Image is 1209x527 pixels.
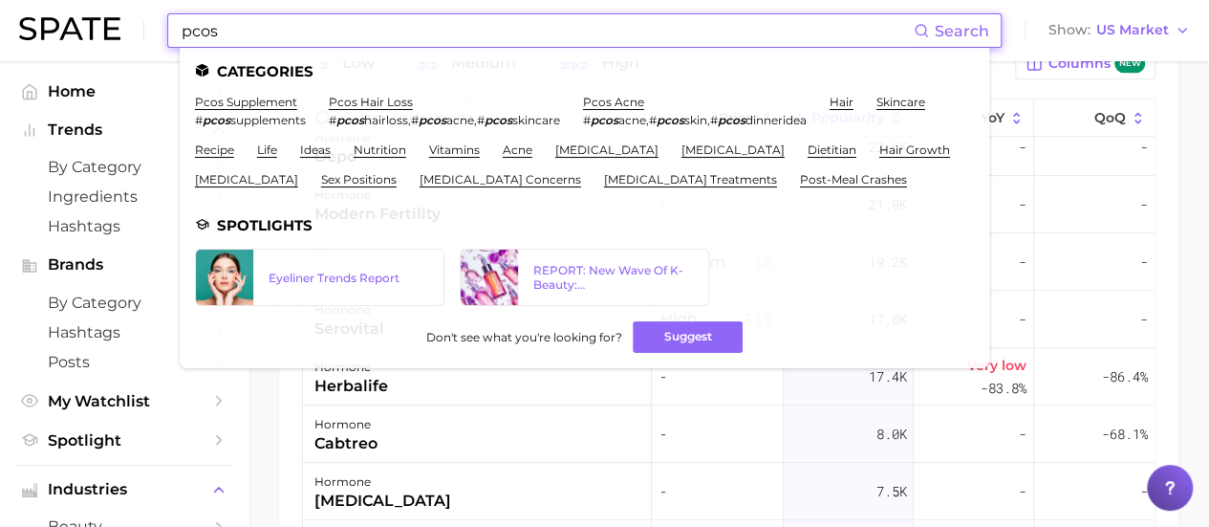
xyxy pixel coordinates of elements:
[1019,136,1026,159] span: -
[230,113,306,127] span: supplements
[1096,25,1169,35] span: US Market
[879,143,950,157] a: hair growth
[446,113,474,127] span: acne
[659,480,775,503] span: -
[1019,308,1026,331] span: -
[15,77,233,106] a: Home
[15,347,233,377] a: Posts
[195,113,203,127] span: #
[1140,136,1148,159] span: -
[1019,251,1026,274] span: -
[512,113,560,127] span: skincare
[876,95,925,109] a: skincare
[15,211,233,241] a: Hashtags
[1019,480,1026,503] span: -
[1094,110,1126,125] span: QoQ
[710,113,718,127] span: #
[533,263,693,292] div: REPORT: New Wave Of K-Beauty: [GEOGRAPHIC_DATA]’s Trending Innovations In Skincare & Color Cosmetics
[354,143,406,157] a: nutrition
[195,143,234,157] a: recipe
[1015,47,1155,79] button: Columnsnew
[314,490,451,513] div: [MEDICAL_DATA]
[269,271,428,285] div: Eyeliner Trends Report
[48,121,201,139] span: Trends
[15,288,233,318] a: by Category
[1102,423,1148,446] span: -68.1%
[195,249,444,306] a: Eyeliner Trends Report
[583,113,807,127] div: , ,
[15,386,233,416] a: My Watchlist
[48,158,201,176] span: by Category
[604,172,777,187] a: [MEDICAL_DATA] treatments
[591,113,618,127] em: pcos
[15,116,233,144] button: Trends
[314,432,378,455] div: cabtreo
[364,113,408,127] span: hairloss
[15,426,233,455] a: Spotlight
[195,217,974,233] li: Spotlights
[555,143,658,157] a: [MEDICAL_DATA]
[48,392,201,410] span: My Watchlist
[745,113,807,127] span: dinneridea
[981,377,1026,400] span: -83.8%
[485,113,512,127] em: pcos
[314,375,388,398] div: herbalife
[1140,308,1148,331] span: -
[1140,480,1148,503] span: -
[303,406,1155,463] button: hormonecabtreo-8.0k--68.1%
[15,251,233,279] button: Brands
[1048,25,1090,35] span: Show
[48,431,201,450] span: Spotlight
[503,143,532,157] a: acne
[303,463,1155,520] button: hormone[MEDICAL_DATA]-7.5k--
[303,348,1155,406] button: hormoneherbalife-17.4kVery low-83.8%-86.4%
[808,143,856,157] a: dietitian
[935,22,989,40] span: Search
[1044,18,1195,43] button: ShowUS Market
[1140,193,1148,216] span: -
[875,423,906,446] span: 8.0k
[477,113,485,127] span: #
[659,365,775,388] span: -
[1048,55,1145,73] span: Columns
[48,217,201,235] span: Hashtags
[195,172,298,187] a: [MEDICAL_DATA]
[411,113,419,127] span: #
[195,63,974,79] li: Categories
[419,113,446,127] em: pcos
[429,143,480,157] a: vitamins
[48,294,201,312] span: by Category
[48,353,201,371] span: Posts
[875,480,906,503] span: 7.5k
[681,143,785,157] a: [MEDICAL_DATA]
[659,423,775,446] span: -
[329,95,413,109] a: pcos hair loss
[321,172,397,187] a: sex positions
[583,113,591,127] span: #
[314,471,451,494] div: hormone
[195,95,297,109] a: pcos supplement
[180,14,914,47] input: Search here for a brand, industry, or ingredient
[657,113,684,127] em: pcos
[15,475,233,504] button: Industries
[1140,251,1148,274] span: -
[420,172,581,187] a: [MEDICAL_DATA] concerns
[1114,55,1145,73] span: new
[48,82,201,100] span: Home
[633,321,743,353] button: Suggest
[19,17,120,40] img: SPATE
[800,172,907,187] a: post-meal crashes
[583,95,644,109] a: pcos acne
[967,354,1026,377] span: Very low
[649,113,657,127] span: #
[203,113,230,127] em: pcos
[15,182,233,211] a: Ingredients
[460,249,709,306] a: REPORT: New Wave Of K-Beauty: [GEOGRAPHIC_DATA]’s Trending Innovations In Skincare & Color Cosmetics
[329,113,560,127] div: , ,
[336,113,364,127] em: pcos
[718,113,745,127] em: pcos
[314,413,378,436] div: hormone
[1019,193,1026,216] span: -
[618,113,646,127] span: acne
[1019,423,1026,446] span: -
